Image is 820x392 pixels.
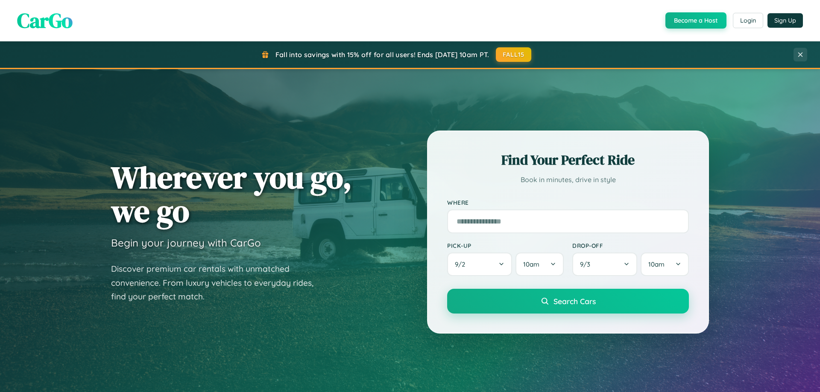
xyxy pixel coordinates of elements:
[447,242,564,249] label: Pick-up
[733,13,763,28] button: Login
[553,296,596,306] span: Search Cars
[275,50,489,59] span: Fall into savings with 15% off for all users! Ends [DATE] 10am PT.
[641,253,689,276] button: 10am
[665,12,726,29] button: Become a Host
[447,151,689,169] h2: Find Your Perfect Ride
[515,253,564,276] button: 10am
[572,242,689,249] label: Drop-off
[572,253,637,276] button: 9/3
[767,13,803,28] button: Sign Up
[496,47,532,62] button: FALL15
[111,160,352,228] h1: Wherever you go, we go
[111,236,261,249] h3: Begin your journey with CarGo
[447,174,689,186] p: Book in minutes, drive in style
[580,260,594,268] span: 9 / 3
[447,289,689,314] button: Search Cars
[455,260,469,268] span: 9 / 2
[447,253,512,276] button: 9/2
[447,199,689,206] label: Where
[17,6,73,35] span: CarGo
[648,260,665,268] span: 10am
[111,262,325,304] p: Discover premium car rentals with unmatched convenience. From luxury vehicles to everyday rides, ...
[523,260,539,268] span: 10am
